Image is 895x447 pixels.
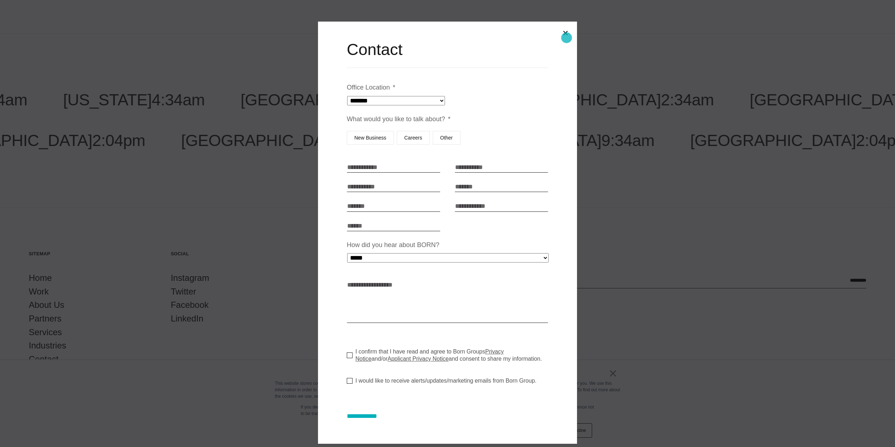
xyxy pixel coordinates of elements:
[347,115,450,123] label: What would you like to talk about?
[347,39,548,60] h2: Contact
[387,356,449,362] a: Applicant Privacy Notice
[347,241,439,249] label: How did you hear about BORN?
[347,377,536,384] label: I would like to receive alerts/updates/marketing emails from Born Group.
[347,131,394,145] label: New Business
[433,131,460,145] label: Other
[347,83,395,92] label: Office Location
[347,348,554,362] label: I confirm that I have read and agree to Born Groups and/or and consent to share my information.
[397,131,430,145] label: Careers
